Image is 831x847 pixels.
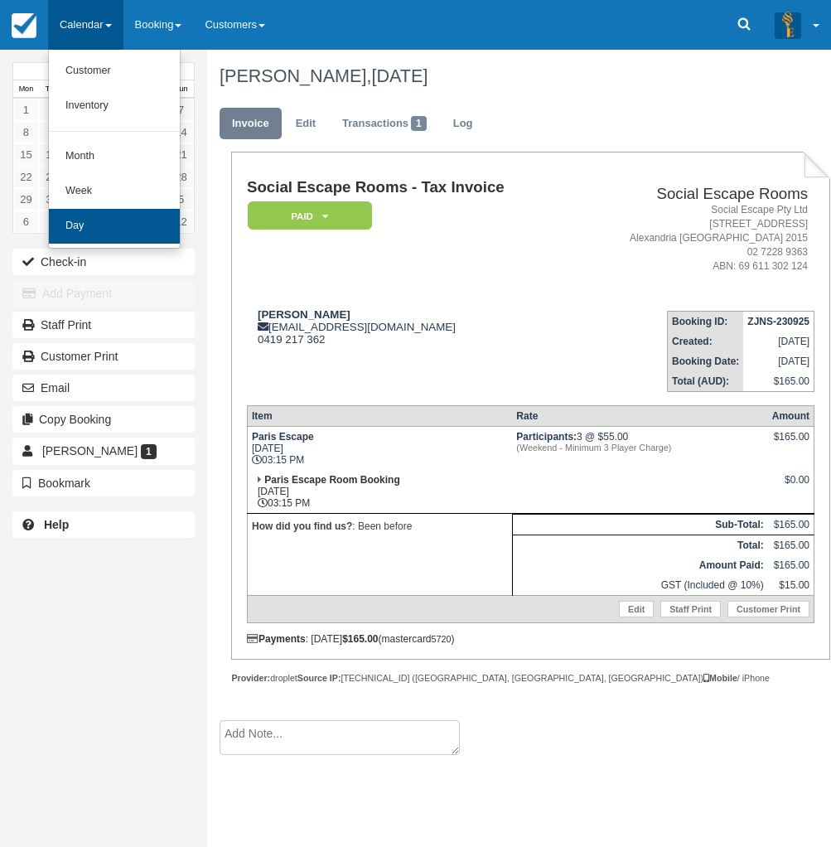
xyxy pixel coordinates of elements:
[248,201,372,230] em: Paid
[49,139,180,174] a: Month
[342,633,378,645] strong: $165.00
[12,13,36,38] img: checkfront-main-nav-mini-logo.png
[247,179,573,196] h1: Social Escape Rooms - Tax Invoice
[775,12,801,38] img: A3
[42,444,138,457] span: [PERSON_NAME]
[12,438,195,464] a: [PERSON_NAME] 1
[49,54,180,89] a: Customer
[667,311,743,332] th: Booking ID:
[703,673,737,683] strong: Mobile
[247,633,814,645] div: : [DATE] (mastercard )
[768,405,814,426] th: Amount
[39,211,65,233] a: 7
[747,316,809,327] strong: ZJNS-230925
[168,121,194,143] a: 14
[12,343,195,370] a: Customer Print
[727,601,809,617] a: Customer Print
[579,186,808,203] h2: Social Escape Rooms
[516,431,577,443] strong: Participants
[330,108,439,140] a: Transactions1
[49,209,180,244] a: Day
[772,431,809,456] div: $165.00
[258,308,350,321] strong: [PERSON_NAME]
[516,443,763,453] em: (Weekend - Minimum 3 Player Charge)
[667,332,743,351] th: Created:
[743,332,814,351] td: [DATE]
[44,518,69,531] b: Help
[247,470,512,514] td: [DATE] 03:15 PM
[39,80,65,99] th: Tue
[13,121,39,143] a: 8
[432,634,452,644] small: 5720
[13,211,39,233] a: 6
[13,188,39,211] a: 29
[252,431,314,443] strong: Paris Escape
[39,188,65,211] a: 30
[168,166,194,188] a: 28
[12,280,195,307] button: Add Payment
[743,351,814,371] td: [DATE]
[768,555,814,575] td: $165.00
[247,201,366,231] a: Paid
[168,99,194,121] a: 7
[39,143,65,166] a: 16
[660,601,721,617] a: Staff Print
[12,406,195,433] button: Copy Booking
[49,89,180,123] a: Inventory
[619,601,654,617] a: Edit
[39,99,65,121] a: 2
[220,66,818,86] h1: [PERSON_NAME],
[667,351,743,371] th: Booking Date:
[768,575,814,596] td: $15.00
[252,520,352,532] strong: How did you find us?
[13,99,39,121] a: 1
[283,108,328,140] a: Edit
[667,371,743,392] th: Total (AUD):
[247,308,573,346] div: [EMAIL_ADDRESS][DOMAIN_NAME] 0419 217 362
[12,375,195,401] button: Email
[411,116,427,131] span: 1
[39,166,65,188] a: 23
[168,188,194,211] a: 5
[247,426,512,470] td: [DATE] 03:15 PM
[168,211,194,233] a: 12
[220,108,282,140] a: Invoice
[768,535,814,555] td: $165.00
[512,514,767,535] th: Sub-Total:
[168,143,194,166] a: 21
[247,633,306,645] strong: Payments
[252,518,508,535] p: : Been before
[231,672,829,685] div: droplet [TECHNICAL_ID] ([GEOGRAPHIC_DATA], [GEOGRAPHIC_DATA], [GEOGRAPHIC_DATA]) / iPhone
[512,575,767,596] td: GST (Included @ 10%)
[512,535,767,555] th: Total:
[772,474,809,499] div: $0.00
[247,405,512,426] th: Item
[297,673,341,683] strong: Source IP:
[264,474,399,486] strong: Paris Escape Room Booking
[12,312,195,338] a: Staff Print
[49,174,180,209] a: Week
[512,555,767,575] th: Amount Paid:
[371,65,428,86] span: [DATE]
[12,511,195,538] a: Help
[231,673,270,683] strong: Provider:
[13,143,39,166] a: 15
[743,371,814,392] td: $165.00
[441,108,486,140] a: Log
[579,203,808,274] address: Social Escape Pty Ltd [STREET_ADDRESS] Alexandria [GEOGRAPHIC_DATA] 2015 02 7228 9363 ABN: 69 611...
[512,405,767,426] th: Rate
[13,166,39,188] a: 22
[141,444,157,459] span: 1
[12,249,195,275] button: Check-in
[39,121,65,143] a: 9
[13,80,39,99] th: Mon
[48,50,181,249] ul: Calendar
[768,514,814,535] td: $165.00
[512,426,767,470] td: 3 @ $55.00
[168,80,194,99] th: Sun
[12,470,195,496] button: Bookmark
